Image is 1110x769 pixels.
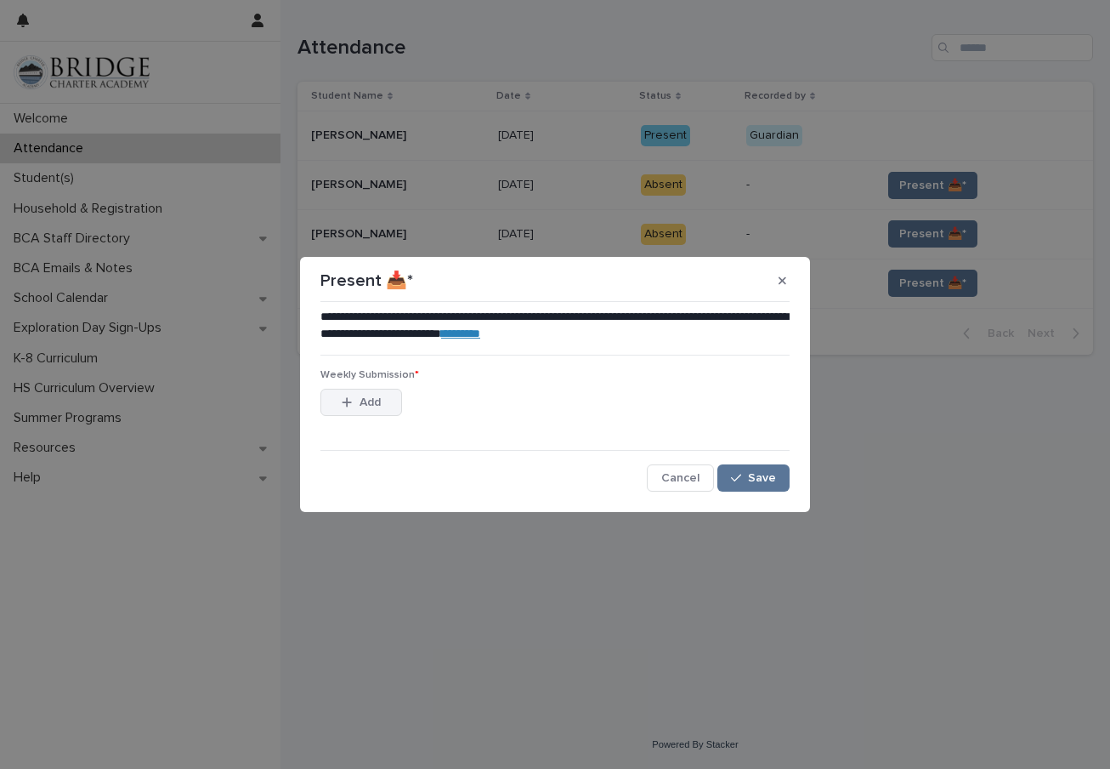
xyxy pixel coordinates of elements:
button: Save [717,464,790,492]
button: Cancel [647,464,714,492]
button: Add [320,389,402,416]
span: Save [748,472,776,484]
span: Add [360,396,381,408]
p: Present 📥* [320,271,413,291]
span: Weekly Submission [320,370,419,380]
span: Cancel [661,472,699,484]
